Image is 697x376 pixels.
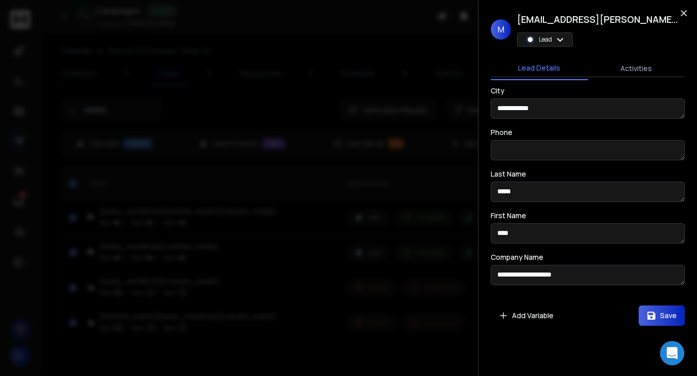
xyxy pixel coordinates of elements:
[660,341,684,365] div: Open Intercom Messenger
[491,129,512,136] label: Phone
[491,254,543,261] label: Company Name
[539,36,552,44] p: Lead
[639,305,685,326] button: Save
[491,19,511,40] span: M
[517,12,679,26] h1: [EMAIL_ADDRESS][PERSON_NAME][DOMAIN_NAME]
[491,57,588,80] button: Lead Details
[491,212,526,219] label: First Name
[491,305,562,326] button: Add Variable
[588,57,685,80] button: Activities
[491,170,526,178] label: Last Name
[491,87,504,94] label: City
